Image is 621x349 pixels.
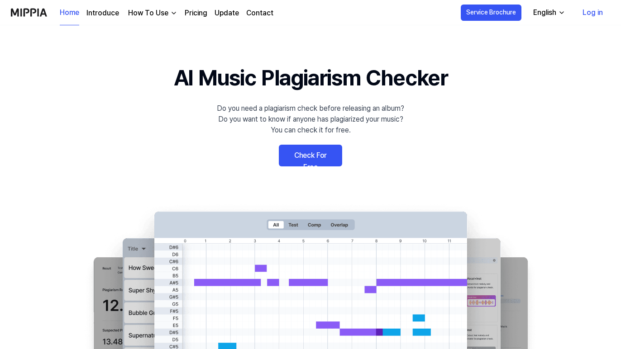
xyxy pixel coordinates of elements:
button: English [526,4,571,22]
a: Contact [246,8,273,19]
button: Service Brochure [461,5,521,21]
div: Do you need a plagiarism check before releasing an album? Do you want to know if anyone has plagi... [217,103,404,136]
a: Update [215,8,239,19]
a: Pricing [185,8,207,19]
h1: AI Music Plagiarism Checker [174,61,448,94]
div: How To Use [126,8,170,19]
a: Introduce [86,8,119,19]
a: Home [60,0,79,25]
a: Check For Free [279,145,342,166]
div: English [531,7,558,18]
button: How To Use [126,8,177,19]
img: down [170,9,177,17]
